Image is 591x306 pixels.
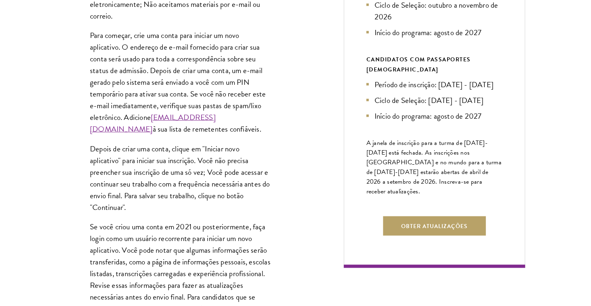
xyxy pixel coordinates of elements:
span: A janela de inscrição para a turma de [DATE]-[DATE] está fechada. As inscrições nos [GEOGRAPHIC_D... [366,138,502,196]
p: Depois de criar uma conta, clique em "Iniciar novo aplicativo" para iniciar sua inscrição. Você n... [90,143,271,213]
button: Obter atualizações [383,216,486,236]
li: Ciclo de Seleção: [DATE] - [DATE] [366,94,503,106]
p: Para começar, crie uma conta para iniciar um novo aplicativo. O endereço de e-mail fornecido para... [90,29,271,135]
li: Início do programa: agosto de 2027 [366,110,503,122]
a: [EMAIL_ADDRESS][DOMAIN_NAME] [90,111,216,135]
div: CANDIDATOS COM PASSAPORTES [DEMOGRAPHIC_DATA] [366,54,503,75]
li: Período de inscrição: [DATE] - [DATE] [366,79,503,90]
li: Início do programa: agosto de 2027 [366,27,503,38]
